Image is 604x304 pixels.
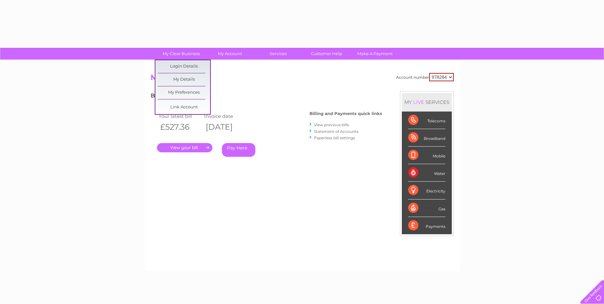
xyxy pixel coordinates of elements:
[252,48,304,60] a: Services
[157,143,212,152] a: .
[158,73,210,86] a: My Details
[314,129,359,134] a: Statement of Accounts
[155,48,208,60] a: My Clear Business
[151,73,454,85] h2: My Account
[396,73,454,81] div: Account number
[314,135,355,140] a: Paperless bill settings
[402,93,452,111] div: MY SERVICES
[157,112,203,120] td: Your latest bill
[309,111,382,116] h4: Billing and Payments quick links
[349,48,401,60] a: Make A Payment
[222,143,255,157] a: Pay Here
[408,199,445,217] div: Gas
[408,112,445,129] div: Telecoms
[203,112,248,120] td: Invoice date
[412,99,425,105] div: LIVE
[203,120,248,134] th: [DATE]
[158,101,210,114] a: Link Account
[408,217,445,234] div: Payments
[158,86,210,99] a: My Preferences
[151,91,382,102] h3: Bills and Payments
[300,48,353,60] a: Customer Help
[158,60,210,73] a: Login Details
[157,120,203,134] th: £527.36
[314,122,349,127] a: View previous bills
[408,182,445,199] div: Electricity
[408,129,445,147] div: Broadband
[203,48,256,60] a: My Account
[408,164,445,182] div: Water
[408,147,445,164] div: Mobile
